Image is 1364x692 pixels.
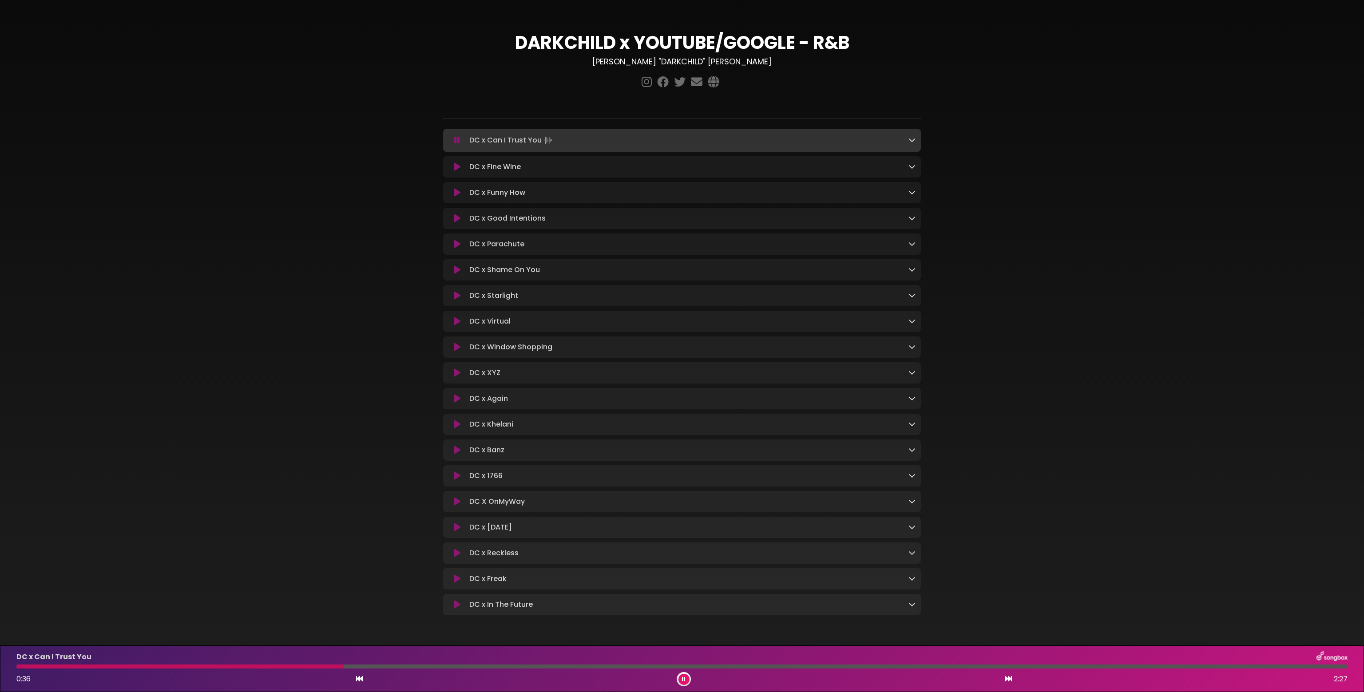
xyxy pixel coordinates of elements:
p: DC x Can I Trust You [469,134,554,146]
p: DC x XYZ [469,368,500,378]
p: DC x Funny How [469,187,525,198]
p: DC x Good Intentions [469,213,546,224]
p: DC x Parachute [469,239,524,249]
p: DC x 1766 [469,471,503,481]
p: DC x Virtual [469,316,511,327]
p: DC x Again [469,393,508,404]
p: DC x Starlight [469,290,518,301]
img: songbox-logo-white.png [1316,651,1348,663]
p: DC x Shame On You [469,265,540,275]
h3: [PERSON_NAME] "DARKCHILD" [PERSON_NAME] [443,57,921,67]
h1: DARKCHILD x YOUTUBE/GOOGLE - R&B [443,32,921,53]
img: waveform4.gif [542,134,554,146]
p: DC x Freak [469,573,507,584]
p: DC x In The Future [469,599,533,610]
p: DC x Can I Trust You [16,652,91,662]
p: DC x Khelani [469,419,513,430]
p: DC x Fine Wine [469,162,521,172]
p: DC x Window Shopping [469,342,552,352]
p: DC x [DATE] [469,522,512,533]
p: DC x Banz [469,445,504,455]
p: DC X OnMyWay [469,496,525,507]
p: DC x Reckless [469,548,519,558]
